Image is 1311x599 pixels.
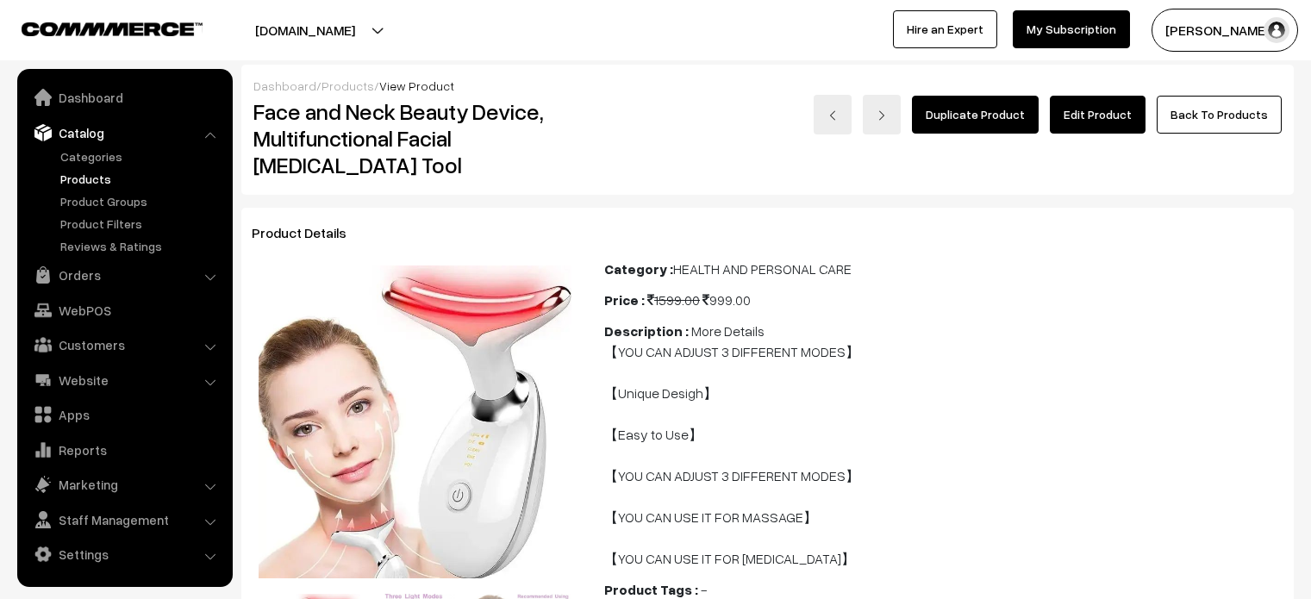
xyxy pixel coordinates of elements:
a: Apps [22,399,227,430]
button: [PERSON_NAME] [1152,9,1298,52]
a: Duplicate Product [912,96,1039,134]
a: Reports [22,434,227,465]
span: 1599.00 [647,291,700,309]
div: HEALTH AND PERSONAL CARE [604,259,1283,279]
a: WebPOS [22,295,227,326]
b: Category : [604,260,673,278]
a: Customers [22,329,227,360]
a: Back To Products [1157,96,1282,134]
a: Catalog [22,117,227,148]
a: Categories [56,147,227,165]
b: Description : [604,322,689,340]
a: Settings [22,539,227,570]
img: COMMMERCE [22,22,203,35]
span: View Product [379,78,454,93]
a: Dashboard [253,78,316,93]
b: Price : [604,291,645,309]
a: Products [322,78,374,93]
a: Products [56,170,227,188]
img: user [1264,17,1289,43]
a: Staff Management [22,504,227,535]
img: 4541754649131-3rgazxeo.jpeg [259,265,571,578]
span: More Details 【YOU CAN ADJUST 3 DIFFERENT MODES】 【Unique Desigh】 【Easy to Use】 【YOU CAN ADJUST 3 D... [604,322,859,567]
a: Hire an Expert [893,10,997,48]
a: COMMMERCE [22,17,172,38]
a: Website [22,365,227,396]
a: Marketing [22,469,227,500]
a: My Subscription [1013,10,1130,48]
a: Dashboard [22,82,227,113]
a: Edit Product [1050,96,1146,134]
a: Product Groups [56,192,227,210]
div: / / [253,77,1282,95]
a: Product Filters [56,215,227,233]
div: 999.00 [604,290,1283,310]
img: right-arrow.png [877,110,887,121]
img: left-arrow.png [827,110,838,121]
b: Product Tags : [604,581,698,598]
span: - [701,581,707,598]
button: [DOMAIN_NAME] [195,9,415,52]
a: Reviews & Ratings [56,237,227,255]
h2: Face and Neck Beauty Device, Multifunctional Facial [MEDICAL_DATA] Tool [253,98,579,179]
span: Product Details [252,224,367,241]
a: Orders [22,259,227,290]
